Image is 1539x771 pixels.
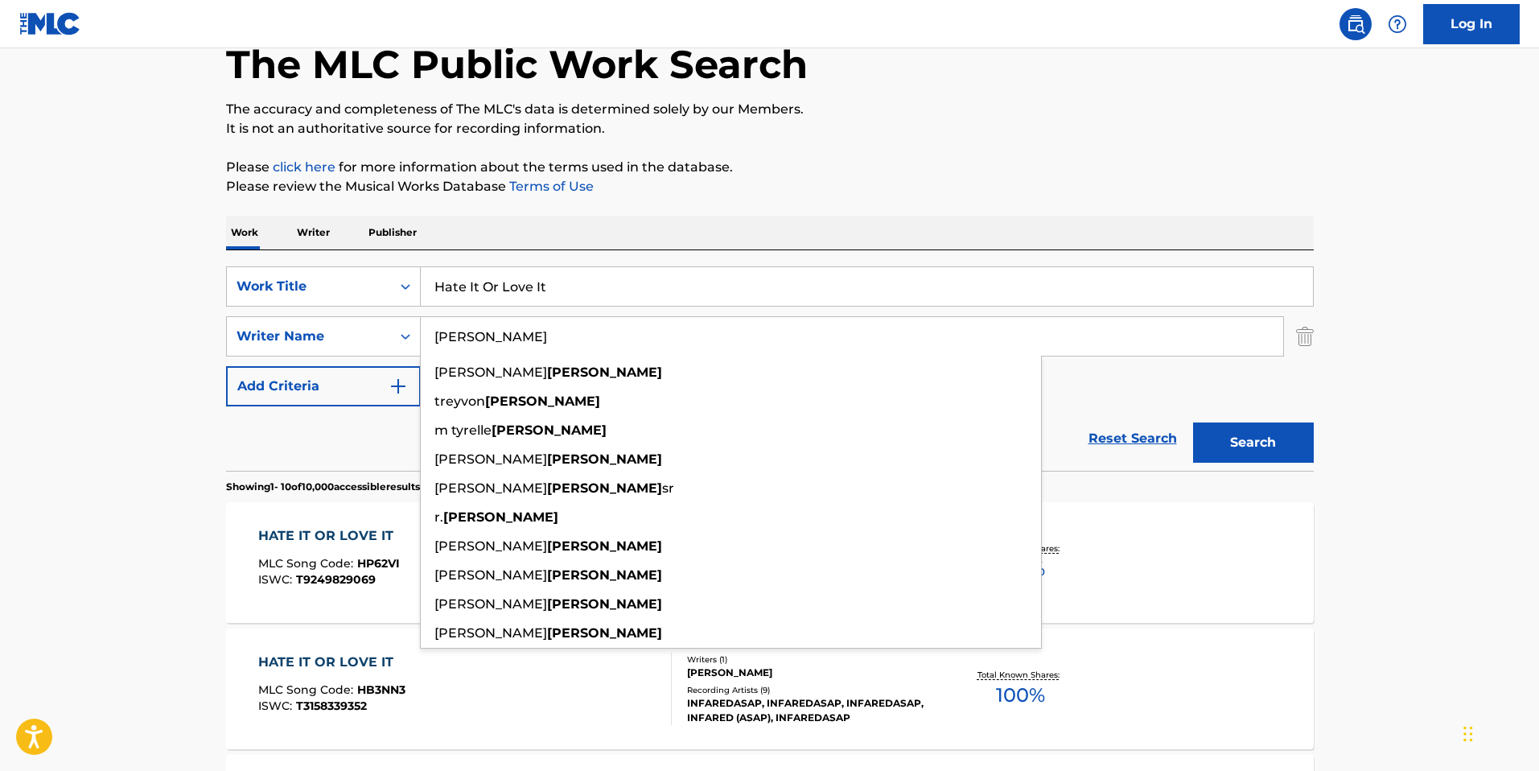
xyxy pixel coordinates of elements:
form: Search Form [226,266,1314,471]
img: MLC Logo [19,12,81,35]
div: Recording Artists ( 9 ) [687,684,930,696]
div: Work Title [237,277,381,296]
span: treyvon [434,394,485,409]
span: sr [662,480,674,496]
button: Add Criteria [226,366,421,406]
p: Writer [292,216,335,249]
span: m tyrelle [434,423,492,438]
img: Delete Criterion [1296,316,1314,357]
span: HP62VI [357,556,400,571]
img: help [1388,14,1407,34]
div: Drag [1463,710,1473,758]
div: Writers ( 1 ) [687,653,930,666]
strong: [PERSON_NAME] [547,480,662,496]
a: HATE IT OR LOVE ITMLC Song Code:HP62VIISWC:T9249829069Writers (1)[PERSON_NAME]Recording Artists (... [226,502,1314,623]
span: MLC Song Code : [258,556,357,571]
strong: [PERSON_NAME] [485,394,600,409]
div: INFAREDASAP, INFAREDASAP, INFAREDASAP, INFARED (ASAP), INFAREDASAP [687,696,930,725]
strong: [PERSON_NAME] [547,567,662,583]
div: HATE IT OR LOVE IT [258,653,405,672]
span: [PERSON_NAME] [434,451,547,467]
p: It is not an authoritative source for recording information. [226,119,1314,138]
strong: [PERSON_NAME] [547,365,662,380]
div: HATE IT OR LOVE IT [258,526,401,546]
iframe: Chat Widget [1459,694,1539,771]
span: [PERSON_NAME] [434,596,547,612]
div: Writer Name [237,327,381,346]
img: 9d2ae6d4665cec9f34b9.svg [389,377,408,396]
p: Please review the Musical Works Database [226,177,1314,196]
a: HATE IT OR LOVE ITMLC Song Code:HB3NN3ISWC:T3158339352Writers (1)[PERSON_NAME]Recording Artists (... [226,629,1314,749]
a: Log In [1423,4,1520,44]
p: Showing 1 - 10 of 10,000 accessible results (Total 1,271,840 ) [226,480,496,494]
span: [PERSON_NAME] [434,365,547,380]
p: Publisher [364,216,422,249]
span: r. [434,509,443,525]
a: Public Search [1339,8,1372,40]
strong: [PERSON_NAME] [443,509,558,525]
span: [PERSON_NAME] [434,480,547,496]
span: 100 % [996,681,1045,710]
strong: [PERSON_NAME] [547,451,662,467]
strong: [PERSON_NAME] [547,596,662,612]
div: Help [1381,8,1413,40]
strong: [PERSON_NAME] [547,538,662,554]
a: Reset Search [1080,421,1185,456]
h1: The MLC Public Work Search [226,40,808,89]
span: [PERSON_NAME] [434,567,547,583]
img: search [1346,14,1365,34]
p: Work [226,216,263,249]
span: [PERSON_NAME] [434,625,547,641]
div: [PERSON_NAME] [687,666,930,680]
p: Total Known Shares: [977,669,1064,681]
span: HB3NN3 [357,682,405,697]
strong: [PERSON_NAME] [492,423,607,438]
strong: [PERSON_NAME] [547,625,662,641]
p: Please for more information about the terms used in the database. [226,158,1314,177]
span: T3158339352 [296,699,367,713]
span: T9249829069 [296,572,376,587]
button: Search [1193,423,1314,463]
span: [PERSON_NAME] [434,538,547,554]
span: ISWC : [258,572,296,587]
span: MLC Song Code : [258,682,357,697]
span: ISWC : [258,699,296,713]
p: The accuracy and completeness of The MLC's data is determined solely by our Members. [226,100,1314,119]
a: Terms of Use [506,179,594,194]
a: click here [273,159,335,175]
